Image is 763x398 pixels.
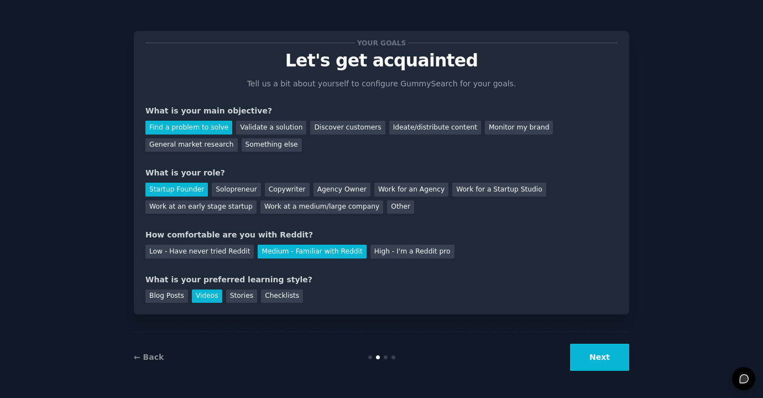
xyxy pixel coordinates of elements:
div: What is your main objective? [145,105,618,117]
div: Checklists [261,290,303,303]
div: How comfortable are you with Reddit? [145,229,618,241]
div: Validate a solution [236,121,306,135]
div: Low - Have never tried Reddit [145,245,254,259]
div: What is your preferred learning style? [145,274,618,286]
p: Let's get acquainted [145,51,618,70]
div: Work at a medium/large company [260,200,383,214]
div: Work at an early stage startup [145,200,257,214]
div: What is your role? [145,167,618,179]
div: Copywriter [265,183,310,197]
div: Work for an Agency [374,183,448,197]
div: Find a problem to solve [145,121,232,135]
div: Medium - Familiar with Reddit [258,245,366,259]
div: Other [387,200,414,214]
div: Discover customers [310,121,385,135]
div: High - I'm a Reddit pro [370,245,454,259]
span: Your goals [355,37,408,49]
button: Next [570,344,629,371]
div: Something else [242,138,302,152]
div: Agency Owner [313,183,370,197]
div: Startup Founder [145,183,208,197]
div: Blog Posts [145,290,188,303]
a: ← Back [134,353,164,361]
div: Ideate/distribute content [389,121,481,135]
div: Solopreneur [212,183,260,197]
p: Tell us a bit about yourself to configure GummySearch for your goals. [242,78,521,90]
div: Work for a Startup Studio [452,183,546,197]
div: General market research [145,138,238,152]
div: Monitor my brand [485,121,553,135]
div: Stories [226,290,257,303]
div: Videos [192,290,222,303]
